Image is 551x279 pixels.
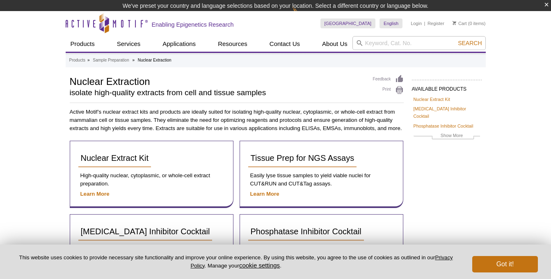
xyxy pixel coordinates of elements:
li: | [424,18,425,28]
a: Login [411,21,422,26]
a: Resources [213,36,252,52]
a: Phosphatase Inhibitor Cocktail [414,122,473,130]
a: [MEDICAL_DATA] Inhibitor Cocktail [414,105,480,120]
a: Services [112,36,146,52]
p: High-quality nuclear, cytoplasmic, or whole-cell extract preparation. [78,172,225,188]
a: Contact Us [265,36,305,52]
li: » [87,58,90,62]
p: Easily lyse tissue samples to yield viable nuclei for CUT&RUN and CUT&Tag assays. [248,172,395,188]
a: [MEDICAL_DATA] Inhibitor Cocktail [78,223,213,241]
h2: Enabling Epigenetics Research [152,21,234,28]
a: Feedback [373,75,404,84]
a: Phosphatase Inhibitor Cocktail [248,223,364,241]
a: Learn More [250,191,279,197]
a: Nuclear Extract Kit [78,149,151,167]
a: Applications [158,36,201,52]
button: Got it! [472,256,538,272]
a: Register [428,21,444,26]
a: Sample Preparation [93,57,129,64]
h2: AVAILABLE PRODUCTS [412,80,482,94]
button: cookie settings [239,262,280,269]
a: Print [373,86,404,95]
input: Keyword, Cat. No. [352,36,486,50]
span: Phosphatase Inhibitor Cocktail [251,227,361,236]
li: Nuclear Extraction [138,58,171,62]
img: Your Cart [453,21,456,25]
span: Tissue Prep for NGS Assays [251,153,354,162]
a: Cart [453,21,467,26]
a: Products [66,36,100,52]
span: Search [458,40,482,46]
span: Nuclear Extract Kit [81,153,149,162]
h2: isolate high-quality extracts from cell and tissue samples [70,89,365,96]
h1: Nuclear Extraction [70,75,365,87]
li: » [132,58,135,62]
a: Privacy Policy [190,254,453,268]
img: Change Here [293,6,314,25]
a: [GEOGRAPHIC_DATA] [320,18,376,28]
a: English [380,18,402,28]
a: Products [69,57,85,64]
p: Active Motif’s nuclear extract kits and products are ideally suited for isolating high-quality nu... [70,108,404,133]
a: About Us [317,36,352,52]
a: Learn More [80,191,110,197]
a: Tissue Prep for NGS Assays [248,149,357,167]
li: (0 items) [453,18,486,28]
p: This website uses cookies to provide necessary site functionality and improve your online experie... [13,254,459,270]
a: Nuclear Extract Kit [414,96,450,103]
button: Search [455,39,484,47]
a: Show More [414,132,480,141]
span: [MEDICAL_DATA] Inhibitor Cocktail [81,227,210,236]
